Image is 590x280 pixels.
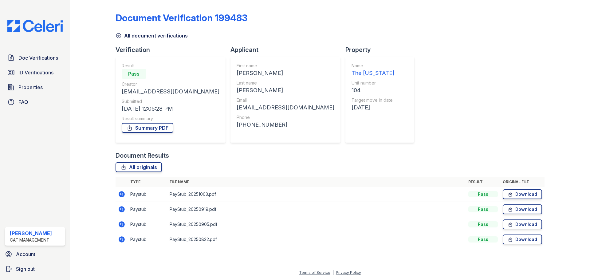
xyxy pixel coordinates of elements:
a: All originals [116,162,162,172]
a: Properties [5,81,65,93]
div: Verification [116,45,230,54]
a: Download [503,189,542,199]
div: [PERSON_NAME] [237,69,334,77]
div: The [US_STATE] [352,69,394,77]
td: PayStub_20251003.pdf [167,187,466,202]
td: PayStub_20250919.pdf [167,202,466,217]
th: File name [167,177,466,187]
span: Properties [18,84,43,91]
a: FAQ [5,96,65,108]
div: Result [122,63,219,69]
div: [PHONE_NUMBER] [237,120,334,129]
a: Account [2,248,68,260]
div: Name [352,63,394,69]
a: Sign out [2,263,68,275]
div: Document Results [116,151,169,160]
div: Email [237,97,334,103]
div: Document Verification 199483 [116,12,247,23]
td: Paystub [128,232,167,247]
div: Pass [468,191,498,197]
div: Submitted [122,98,219,105]
div: [EMAIL_ADDRESS][DOMAIN_NAME] [237,103,334,112]
a: Download [503,235,542,244]
span: Account [16,250,35,258]
a: Download [503,204,542,214]
div: First name [237,63,334,69]
span: Sign out [16,265,35,273]
th: Result [466,177,500,187]
td: Paystub [128,217,167,232]
div: [PERSON_NAME] [237,86,334,95]
div: Applicant [230,45,345,54]
span: FAQ [18,98,28,106]
div: [PERSON_NAME] [10,230,52,237]
a: Summary PDF [122,123,173,133]
div: Last name [237,80,334,86]
div: Property [345,45,419,54]
td: Paystub [128,202,167,217]
a: ID Verifications [5,66,65,79]
a: Name The [US_STATE] [352,63,394,77]
iframe: chat widget [564,255,584,274]
td: PayStub_20250905.pdf [167,217,466,232]
a: All document verifications [116,32,188,39]
div: Target move in date [352,97,394,103]
div: Pass [468,206,498,212]
td: Paystub [128,187,167,202]
div: Result summary [122,116,219,122]
div: [DATE] 12:05:28 PM [122,105,219,113]
div: Pass [122,69,146,79]
td: PayStub_20250822.pdf [167,232,466,247]
div: [EMAIL_ADDRESS][DOMAIN_NAME] [122,87,219,96]
span: Doc Verifications [18,54,58,61]
img: CE_Logo_Blue-a8612792a0a2168367f1c8372b55b34899dd931a85d93a1a3d3e32e68fde9ad4.png [2,20,68,32]
a: Download [503,219,542,229]
span: ID Verifications [18,69,53,76]
a: Terms of Service [299,270,330,275]
a: Doc Verifications [5,52,65,64]
div: | [332,270,334,275]
div: 104 [352,86,394,95]
div: [DATE] [352,103,394,112]
a: Privacy Policy [336,270,361,275]
div: CAF Management [10,237,52,243]
th: Type [128,177,167,187]
div: Creator [122,81,219,87]
div: Pass [468,221,498,227]
div: Phone [237,114,334,120]
div: Pass [468,236,498,243]
div: Unit number [352,80,394,86]
th: Original file [500,177,545,187]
